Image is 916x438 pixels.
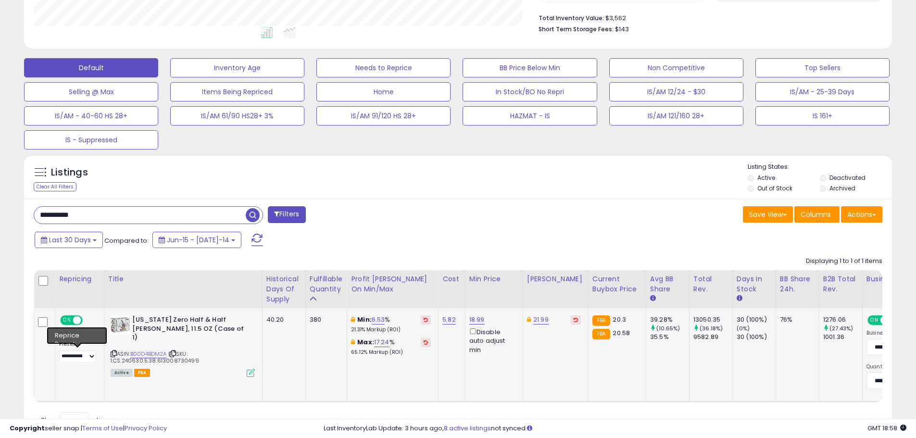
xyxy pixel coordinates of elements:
[351,349,431,356] p: 65.12% Markup (ROI)
[24,58,158,77] button: Default
[316,106,451,125] button: IS/AM 91/120 HS 28+
[152,232,241,248] button: Jun-15 - [DATE]-14
[794,206,840,223] button: Columns
[442,315,456,325] a: 5.82
[755,58,890,77] button: Top Sellers
[104,236,149,245] span: Compared to:
[693,274,728,294] div: Total Rev.
[829,174,866,182] label: Deactivated
[539,25,614,33] b: Short Term Storage Fees:
[693,315,732,324] div: 13050.35
[650,315,689,324] div: 39.28%
[737,315,776,324] div: 30 (100%)
[442,274,461,284] div: Cost
[108,274,258,284] div: Title
[609,58,743,77] button: Non Competitive
[829,325,853,332] small: (27.43%)
[748,163,892,172] p: Listing States:
[737,325,750,332] small: (0%)
[469,274,519,284] div: Min Price
[527,274,584,284] div: [PERSON_NAME]
[41,415,110,425] span: Show: entries
[35,232,103,248] button: Last 30 Days
[310,274,343,294] div: Fulfillable Quantity
[351,338,431,356] div: %
[268,206,305,223] button: Filters
[10,424,45,433] strong: Copyright
[111,315,255,376] div: ASIN:
[266,274,301,304] div: Historical Days Of Supply
[59,341,97,363] div: Preset:
[737,274,772,294] div: Days In Stock
[737,294,742,303] small: Days In Stock.
[316,58,451,77] button: Needs to Reprice
[823,333,862,341] div: 1001.36
[867,424,906,433] span: 2025-08-14 18:58 GMT
[170,82,304,101] button: Items Being Repriced
[841,206,882,223] button: Actions
[81,316,97,325] span: OFF
[51,166,88,179] h5: Listings
[539,12,875,23] li: $3,562
[801,210,831,219] span: Columns
[111,350,199,364] span: | SKU: 1.CS.240630.5.38.613008730499
[539,14,604,22] b: Total Inventory Value:
[700,325,723,332] small: (36.18%)
[324,424,906,433] div: Last InventoryLab Update: 3 hours ago, not synced.
[310,315,339,324] div: 380
[24,130,158,150] button: IS - Suppressed
[868,316,880,325] span: ON
[469,315,485,325] a: 18.99
[170,106,304,125] button: IS/AM 61/90 HS28+ 3%
[111,369,133,377] span: All listings currently available for purchase on Amazon
[613,315,626,324] span: 20.3
[266,315,298,324] div: 40.20
[609,106,743,125] button: IS/AM 121/160 28+
[656,325,680,332] small: (10.65%)
[351,274,434,294] div: Profit [PERSON_NAME] on Min/Max
[125,424,167,433] a: Privacy Policy
[743,206,793,223] button: Save View
[132,315,249,345] b: [US_STATE] Zero Half & Half [PERSON_NAME], 11.5 OZ (Case of 1)
[374,338,389,347] a: 17.24
[613,328,630,338] span: 20.58
[650,294,656,303] small: Avg BB Share.
[357,338,374,347] b: Max:
[609,82,743,101] button: IS/AM 12/24 - $30
[134,369,151,377] span: FBA
[693,333,732,341] div: 9582.89
[463,106,597,125] button: HAZMAT - IS
[755,106,890,125] button: IS 161+
[592,329,610,339] small: FBA
[444,424,491,433] a: 8 active listings
[780,315,812,324] div: 76%
[372,315,385,325] a: 6.53
[463,82,597,101] button: In Stock/BO No Repri
[757,184,792,192] label: Out of Stock
[111,315,130,335] img: 31-m+Zx9P1L._SL40_.jpg
[650,333,689,341] div: 35.5%
[823,315,862,324] div: 1276.06
[351,326,431,333] p: 21.31% Markup (ROI)
[806,257,882,266] div: Displaying 1 to 1 of 1 items
[167,235,229,245] span: Jun-15 - [DATE]-14
[24,82,158,101] button: Selling @ Max
[737,333,776,341] div: 30 (100%)
[347,270,439,308] th: The percentage added to the cost of goods (COGS) that forms the calculator for Min & Max prices.
[463,58,597,77] button: BB Price Below Min
[82,424,123,433] a: Terms of Use
[592,315,610,326] small: FBA
[780,274,815,294] div: BB Share 24h.
[351,315,431,333] div: %
[757,174,775,182] label: Active
[49,235,91,245] span: Last 30 Days
[59,330,97,339] div: Win BuyBox *
[533,315,549,325] a: 21.99
[823,274,858,294] div: B2B Total Rev.
[59,274,100,284] div: Repricing
[592,274,642,294] div: Current Buybox Price
[61,316,73,325] span: ON
[829,184,855,192] label: Archived
[615,25,629,34] span: $143
[10,424,167,433] div: seller snap | |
